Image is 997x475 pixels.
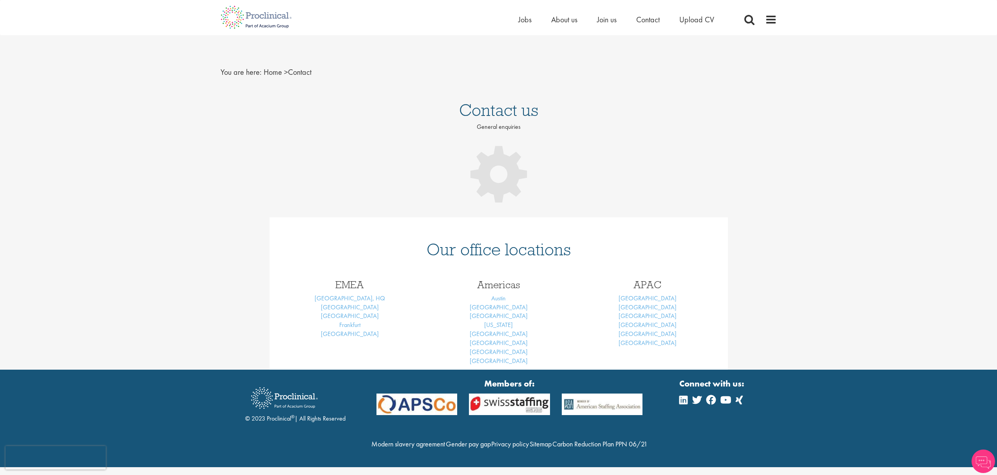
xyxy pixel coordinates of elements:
[470,357,528,365] a: [GEOGRAPHIC_DATA]
[530,439,552,448] a: Sitemap
[221,67,262,77] span: You are here:
[430,280,567,290] h3: Americas
[470,348,528,356] a: [GEOGRAPHIC_DATA]
[679,14,714,25] a: Upload CV
[552,439,648,448] a: Carbon Reduction Plan PPN 06/21
[339,321,360,329] a: Frankfurt
[619,312,677,320] a: [GEOGRAPHIC_DATA]
[376,377,643,390] strong: Members of:
[371,394,463,415] img: APSCo
[463,394,556,415] img: APSCo
[679,377,746,390] strong: Connect with us:
[291,414,295,420] sup: ®
[597,14,617,25] a: Join us
[321,330,379,338] a: [GEOGRAPHIC_DATA]
[321,312,379,320] a: [GEOGRAPHIC_DATA]
[619,321,677,329] a: [GEOGRAPHIC_DATA]
[619,303,677,311] a: [GEOGRAPHIC_DATA]
[5,446,106,470] iframe: reCAPTCHA
[264,67,282,77] a: breadcrumb link to Home
[636,14,660,25] a: Contact
[579,280,716,290] h3: APAC
[972,450,995,473] img: Chatbot
[470,330,528,338] a: [GEOGRAPHIC_DATA]
[491,294,506,302] a: Austin
[470,303,528,311] a: [GEOGRAPHIC_DATA]
[619,330,677,338] a: [GEOGRAPHIC_DATA]
[281,241,716,258] h1: Our office locations
[491,439,529,448] a: Privacy policy
[484,321,513,329] a: [US_STATE]
[284,67,288,77] span: >
[371,439,445,448] a: Modern slavery agreement
[245,381,346,423] div: © 2023 Proclinical | All Rights Reserved
[281,280,418,290] h3: EMEA
[446,439,491,448] a: Gender pay gap
[470,339,528,347] a: [GEOGRAPHIC_DATA]
[321,303,379,311] a: [GEOGRAPHIC_DATA]
[470,312,528,320] a: [GEOGRAPHIC_DATA]
[551,14,577,25] a: About us
[264,67,311,77] span: Contact
[315,294,385,302] a: [GEOGRAPHIC_DATA], HQ
[619,339,677,347] a: [GEOGRAPHIC_DATA]
[556,394,649,415] img: APSCo
[518,14,532,25] a: Jobs
[245,382,324,414] img: Proclinical Recruitment
[619,294,677,302] a: [GEOGRAPHIC_DATA]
